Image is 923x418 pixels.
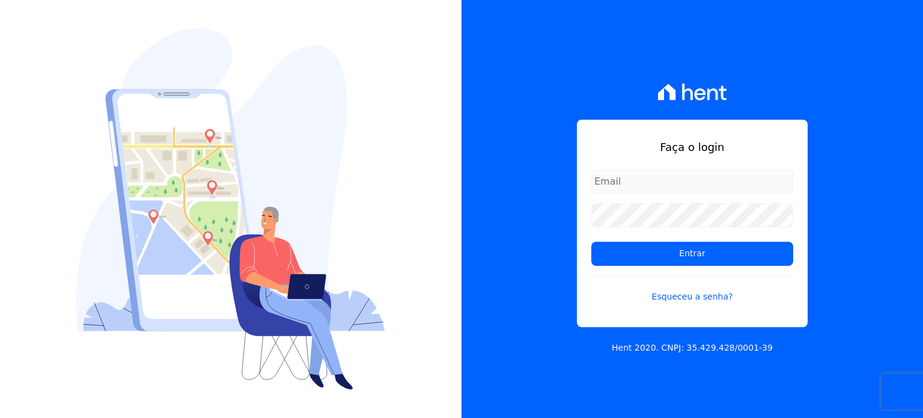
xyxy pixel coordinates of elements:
[591,242,793,266] input: Entrar
[612,342,773,354] p: Hent 2020. CNPJ: 35.429.428/0001-39
[591,170,793,194] input: Email
[76,28,385,390] img: Login
[591,275,793,303] a: Esqueceu a senha?
[591,139,793,155] h1: Faça o login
